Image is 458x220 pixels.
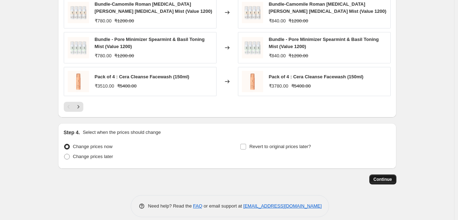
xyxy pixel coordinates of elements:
div: ₹3780.00 [269,83,288,90]
span: Pack of 4 : Cera Cleanse Facewash (150ml) [269,74,364,79]
strike: ₹5400.00 [117,83,137,90]
nav: Pagination [64,102,83,112]
span: Change prices later [73,154,113,159]
img: CamomileRomanWitchHazelFacialToningMist_PackOf4_80x.jpg [242,2,263,23]
span: Need help? Read the [148,203,193,209]
h2: Step 4. [64,129,80,136]
img: CamomileRomanWitchHazelFacialToningMist_PackOf4_80x.jpg [68,2,89,23]
span: Bundle - Pore Minimizer Spearmint & Basil Toning Mist (Value 1200) [95,37,205,49]
span: Revert to original prices later? [249,144,311,149]
div: ₹780.00 [95,52,112,59]
img: PoreMinimizerSpearmint_BasilToningMist_PackOf4_80x.jpg [242,37,263,58]
a: FAQ [193,203,202,209]
span: Bundle-Camomile Roman [MEDICAL_DATA][PERSON_NAME] [MEDICAL_DATA] Mist (Value 1200) [95,1,212,14]
p: Select when the prices should change [83,129,161,136]
img: CERA_CLEANSE_-_Ceramide_Foaming_Face_Wash_150ml_80x.jpg [68,71,89,92]
span: Bundle-Camomile Roman [MEDICAL_DATA][PERSON_NAME] [MEDICAL_DATA] Mist (Value 1200) [269,1,386,14]
span: Continue [374,177,392,182]
div: ₹840.00 [269,52,286,59]
img: PoreMinimizerSpearmint_BasilToningMist_PackOf4_80x.jpg [68,37,89,58]
div: ₹3510.00 [95,83,114,90]
img: CERA_CLEANSE_-_Ceramide_Foaming_Face_Wash_150ml_80x.jpg [242,71,263,92]
strike: ₹1200.00 [288,17,308,25]
div: ₹840.00 [269,17,286,25]
button: Continue [369,174,396,184]
strike: ₹1200.00 [114,17,134,25]
a: [EMAIL_ADDRESS][DOMAIN_NAME] [243,203,322,209]
strike: ₹5400.00 [291,83,311,90]
span: Bundle - Pore Minimizer Spearmint & Basil Toning Mist (Value 1200) [269,37,379,49]
strike: ₹1200.00 [288,52,308,59]
span: or email support at [202,203,243,209]
span: Change prices now [73,144,113,149]
div: ₹780.00 [95,17,112,25]
span: Pack of 4 : Cera Cleanse Facewash (150ml) [95,74,189,79]
button: Next [73,102,83,112]
strike: ₹1200.00 [114,52,134,59]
